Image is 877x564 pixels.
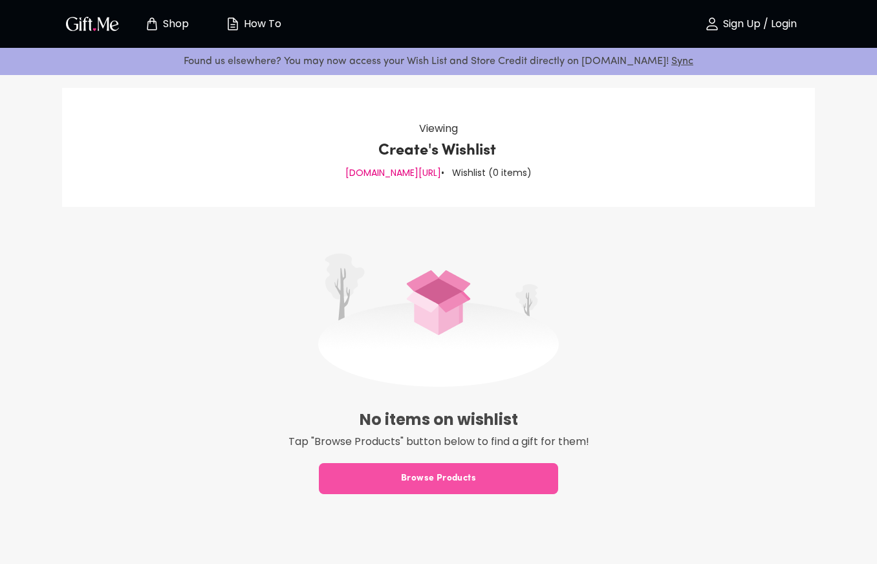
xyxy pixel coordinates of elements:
[378,140,438,161] p: Create's
[131,3,202,45] button: Store page
[241,19,281,30] p: How To
[160,19,189,30] p: Shop
[442,140,496,161] p: Wishlist
[318,254,559,387] img: Wishlist is Empty
[62,406,815,433] h6: No items on wishlist
[225,16,241,32] img: how-to.svg
[10,53,867,70] p: Found us elsewhere? You may now access your Wish List and Store Credit directly on [DOMAIN_NAME]!
[62,16,123,32] button: GiftMe Logo
[671,56,693,67] a: Sync
[63,14,122,33] img: GiftMe Logo
[319,463,558,494] button: Browse Products
[441,164,532,181] p: • Wishlist ( 0 items )
[720,19,797,30] p: Sign Up / Login
[62,433,815,450] p: Tap "Browse Products" button below to find a gift for them!
[217,3,288,45] button: How To
[686,3,815,45] button: Sign Up / Login
[419,120,458,137] p: Viewing
[345,164,441,181] p: [DOMAIN_NAME][URL]
[319,472,558,486] span: Browse Products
